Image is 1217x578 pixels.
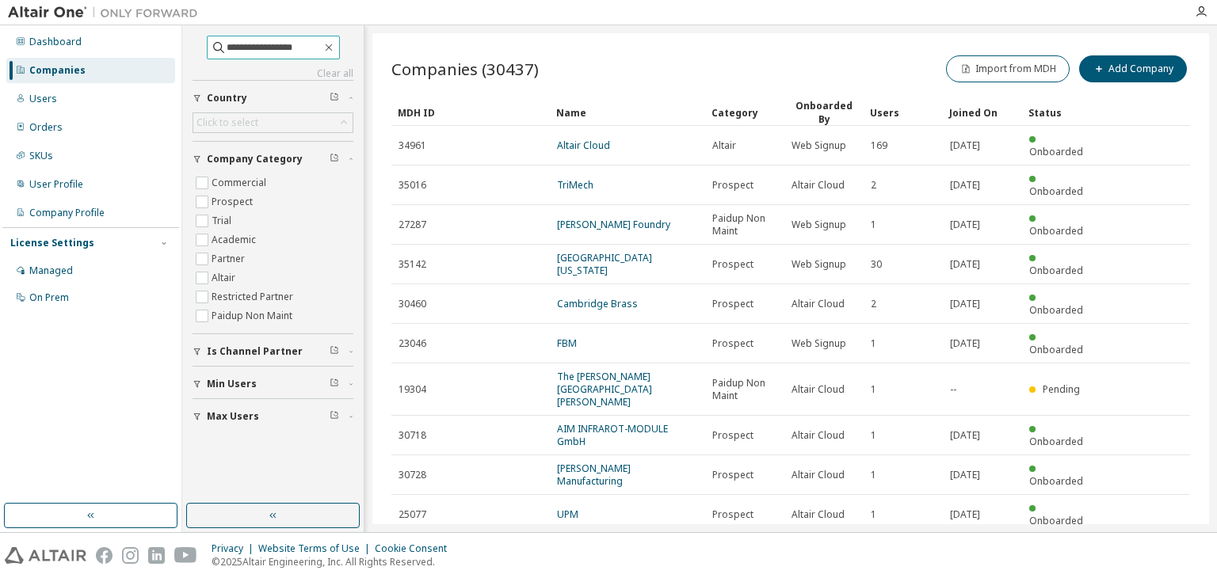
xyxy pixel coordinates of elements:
span: Is Channel Partner [207,345,303,358]
a: Altair Cloud [557,139,610,152]
span: Web Signup [792,139,846,152]
a: Clear all [193,67,353,80]
div: Users [870,100,937,125]
div: Status [1028,100,1095,125]
p: © 2025 Altair Engineering, Inc. All Rights Reserved. [212,555,456,568]
label: Commercial [212,173,269,192]
span: 25077 [399,508,426,521]
span: Altair Cloud [792,383,845,396]
a: UPM [557,508,578,521]
span: Paidup Non Maint [712,377,777,402]
label: Altair [212,268,238,287]
span: 19304 [399,383,426,396]
label: Trial [212,211,235,230]
span: Clear filter [330,153,339,165]
div: Companies [29,64,86,77]
div: Website Terms of Use [258,542,375,555]
span: Clear filter [330,345,339,358]
span: Altair [712,139,736,152]
span: Onboarded [1029,145,1083,158]
button: Company Category [193,142,353,177]
div: Click to select [196,116,258,129]
span: 1 [871,469,876,481]
span: Altair Cloud [792,298,845,310]
span: Prospect [712,258,753,271]
span: -- [950,383,956,396]
span: 169 [871,139,887,152]
a: [PERSON_NAME] Foundry [557,218,670,231]
span: Onboarded [1029,184,1083,198]
span: [DATE] [950,258,980,271]
span: Web Signup [792,258,846,271]
span: Altair Cloud [792,469,845,481]
a: Cambridge Brass [557,297,638,310]
button: Is Channel Partner [193,334,353,369]
span: Clear filter [330,410,339,423]
span: [DATE] [950,469,980,481]
span: Altair Cloud [792,179,845,192]
span: 30718 [399,429,426,442]
span: Clear filter [330,378,339,390]
div: User Profile [29,178,83,191]
span: [DATE] [950,298,980,310]
span: 35142 [399,258,426,271]
a: [PERSON_NAME] Manufacturing [557,462,631,488]
a: AIM INFRAROT-MODULE GmbH [557,422,668,448]
a: FBM [557,337,577,350]
span: Onboarded [1029,224,1083,238]
span: Altair Cloud [792,508,845,521]
a: [GEOGRAPHIC_DATA][US_STATE] [557,251,652,277]
div: License Settings [10,237,94,249]
img: youtube.svg [174,547,197,564]
label: Paidup Non Maint [212,306,296,325]
div: Orders [29,121,63,134]
span: 27287 [399,219,426,231]
img: Altair One [8,5,206,21]
div: Privacy [212,542,258,555]
div: Dashboard [29,36,82,48]
div: Users [29,93,57,105]
div: Joined On [949,100,1016,125]
a: TriMech [557,178,593,192]
label: Partner [212,249,248,268]
button: Import from MDH [946,55,1070,82]
span: 1 [871,429,876,442]
span: 23046 [399,337,426,350]
span: Web Signup [792,337,846,350]
button: Country [193,81,353,116]
span: 30 [871,258,882,271]
div: Name [556,100,699,125]
button: Add Company [1079,55,1187,82]
label: Restricted Partner [212,287,296,306]
span: Onboarded [1029,264,1083,277]
span: Prospect [712,179,753,192]
span: Clear filter [330,92,339,105]
span: 35016 [399,179,426,192]
img: altair_logo.svg [5,547,86,564]
div: Onboarded By [791,99,857,126]
div: MDH ID [398,100,544,125]
img: facebook.svg [96,547,113,564]
span: Companies (30437) [391,58,539,80]
span: Onboarded [1029,435,1083,448]
span: Pending [1043,382,1080,396]
span: Onboarded [1029,474,1083,488]
span: 2 [871,298,876,310]
label: Academic [212,230,259,249]
span: Web Signup [792,219,846,231]
span: Prospect [712,298,753,310]
span: 34961 [399,139,426,152]
button: Max Users [193,399,353,434]
span: Min Users [207,378,257,390]
span: Onboarded [1029,303,1083,317]
span: Prospect [712,469,753,481]
span: Onboarded [1029,343,1083,356]
span: Country [207,92,247,105]
a: The [PERSON_NAME][GEOGRAPHIC_DATA][PERSON_NAME] [557,370,652,409]
span: 2 [871,179,876,192]
div: Company Profile [29,207,105,219]
span: [DATE] [950,139,980,152]
span: Altair Cloud [792,429,845,442]
span: [DATE] [950,337,980,350]
span: 1 [871,508,876,521]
